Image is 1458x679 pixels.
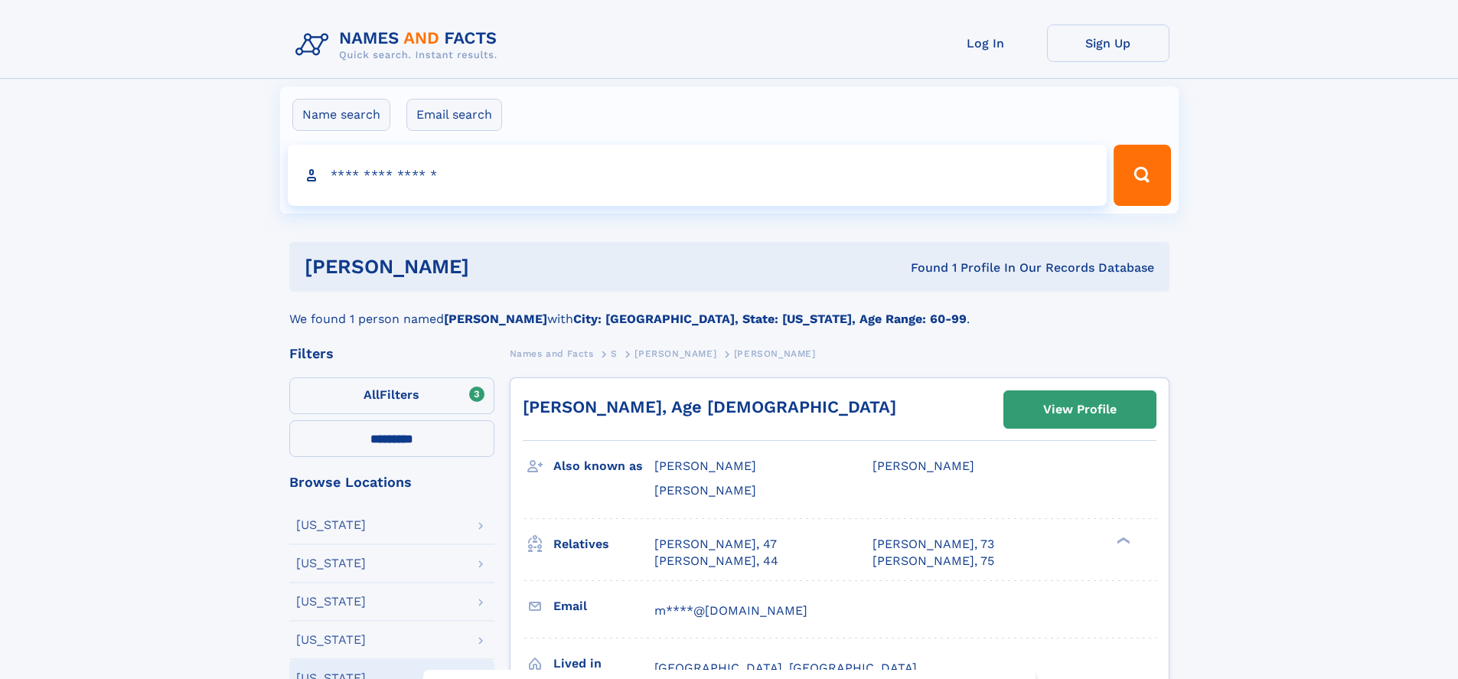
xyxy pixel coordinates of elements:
[634,344,716,363] a: [PERSON_NAME]
[654,536,777,553] a: [PERSON_NAME], 47
[444,312,547,326] b: [PERSON_NAME]
[690,260,1154,276] div: Found 1 Profile In Our Records Database
[654,483,756,498] span: [PERSON_NAME]
[296,519,366,531] div: [US_STATE]
[289,292,1169,328] div: We found 1 person named with .
[734,348,816,359] span: [PERSON_NAME]
[296,634,366,646] div: [US_STATE]
[305,257,690,276] h1: [PERSON_NAME]
[292,99,390,131] label: Name search
[873,553,994,570] a: [PERSON_NAME], 75
[1047,24,1169,62] a: Sign Up
[611,348,618,359] span: S
[573,312,967,326] b: City: [GEOGRAPHIC_DATA], State: [US_STATE], Age Range: 60-99
[873,459,974,473] span: [PERSON_NAME]
[1114,145,1170,206] button: Search Button
[553,453,654,479] h3: Also known as
[634,348,716,359] span: [PERSON_NAME]
[289,24,510,66] img: Logo Names and Facts
[510,344,594,363] a: Names and Facts
[1113,535,1131,545] div: ❯
[611,344,618,363] a: S
[364,387,380,402] span: All
[553,593,654,619] h3: Email
[296,557,366,570] div: [US_STATE]
[296,596,366,608] div: [US_STATE]
[873,536,994,553] a: [PERSON_NAME], 73
[654,661,917,675] span: [GEOGRAPHIC_DATA], [GEOGRAPHIC_DATA]
[1004,391,1156,428] a: View Profile
[654,459,756,473] span: [PERSON_NAME]
[654,553,778,570] a: [PERSON_NAME], 44
[553,531,654,557] h3: Relatives
[288,145,1107,206] input: search input
[289,347,494,361] div: Filters
[1043,392,1117,427] div: View Profile
[523,397,896,416] a: [PERSON_NAME], Age [DEMOGRAPHIC_DATA]
[925,24,1047,62] a: Log In
[406,99,502,131] label: Email search
[289,377,494,414] label: Filters
[553,651,654,677] h3: Lived in
[289,475,494,489] div: Browse Locations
